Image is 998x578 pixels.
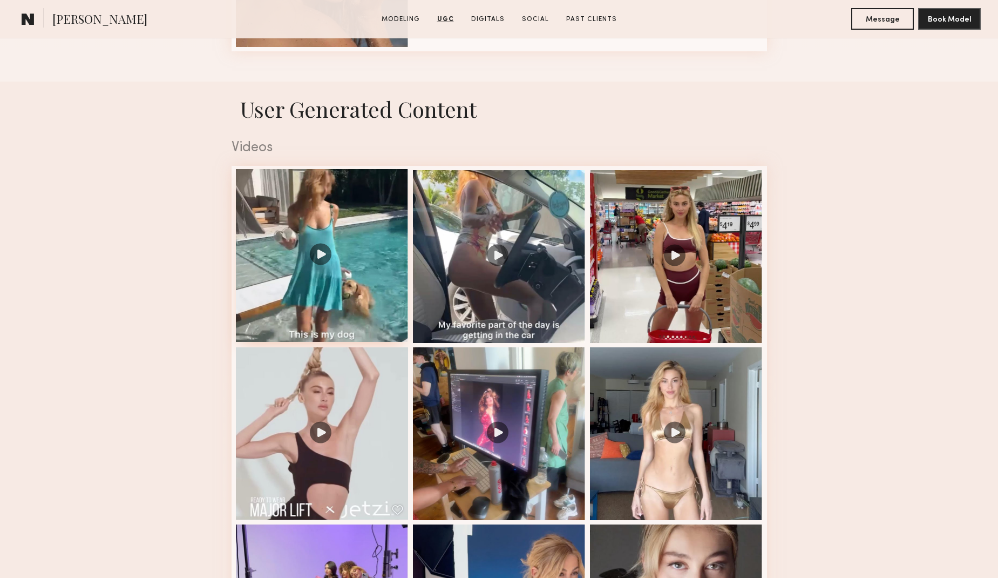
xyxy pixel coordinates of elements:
[232,141,767,155] div: Videos
[52,11,147,30] span: [PERSON_NAME]
[223,95,776,123] h1: User Generated Content
[918,8,981,30] button: Book Model
[851,8,914,30] button: Message
[433,15,458,24] a: UGC
[918,14,981,23] a: Book Model
[377,15,424,24] a: Modeling
[467,15,509,24] a: Digitals
[562,15,621,24] a: Past Clients
[518,15,553,24] a: Social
